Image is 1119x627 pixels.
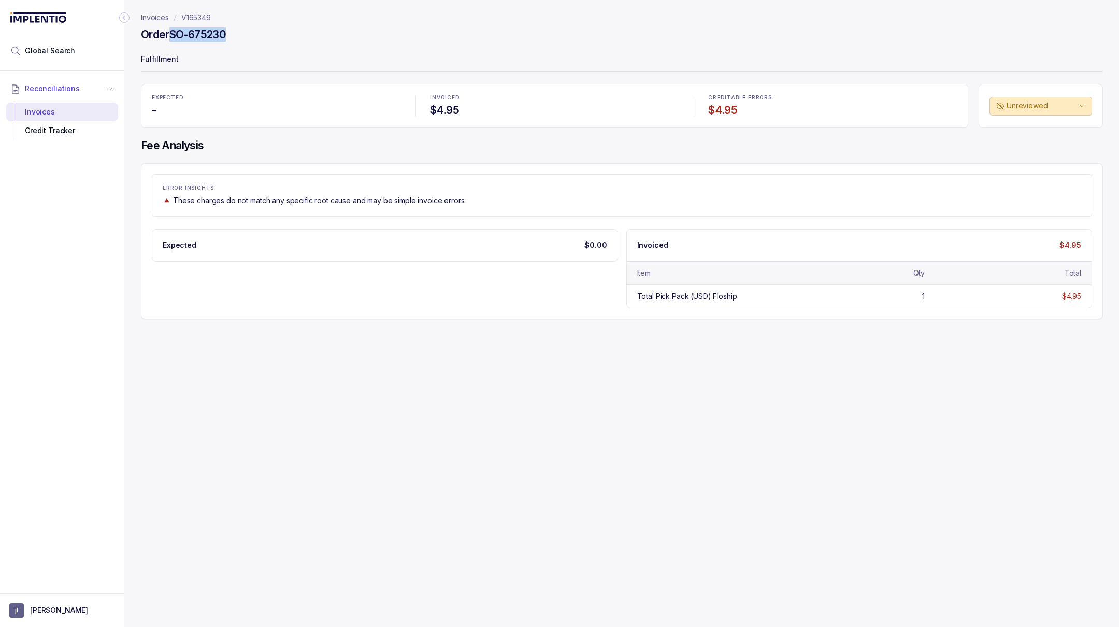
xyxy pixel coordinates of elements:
nav: breadcrumb [141,12,211,23]
div: 1 [922,291,925,302]
div: Total Pick Pack (USD) Floship [637,291,737,302]
h4: - [152,103,401,118]
p: Expected [163,240,196,250]
span: Reconciliations [25,83,80,94]
div: Reconciliations [6,101,118,142]
span: Global Search [25,46,75,56]
div: Credit Tracker [15,121,110,140]
p: CREDITABLE ERRORS [708,95,957,101]
div: Invoices [15,103,110,121]
div: Total [1065,268,1081,278]
p: $4.95 [1059,240,1081,250]
div: Collapse Icon [118,11,131,24]
img: trend image [163,196,171,204]
button: Reconciliations [6,77,118,100]
p: Unreviewed [1007,101,1077,111]
h4: $4.95 [430,103,679,118]
h4: Order SO-675230 [141,27,226,42]
h4: Fee Analysis [141,138,1103,153]
p: ERROR INSIGHTS [163,185,1081,191]
p: Invoiced [637,240,668,250]
h4: $4.95 [708,103,957,118]
p: INVOICED [430,95,679,101]
p: [PERSON_NAME] [30,605,88,616]
a: Invoices [141,12,169,23]
span: User initials [9,603,24,618]
button: Unreviewed [989,97,1092,116]
button: User initials[PERSON_NAME] [9,603,115,618]
p: These charges do not match any specific root cause and may be simple invoice errors. [173,195,466,206]
div: Item [637,268,651,278]
p: Fulfillment [141,50,1103,70]
div: Qty [913,268,925,278]
p: $0.00 [584,240,607,250]
a: V165349 [181,12,211,23]
div: $4.95 [1062,291,1081,302]
p: EXPECTED [152,95,401,101]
